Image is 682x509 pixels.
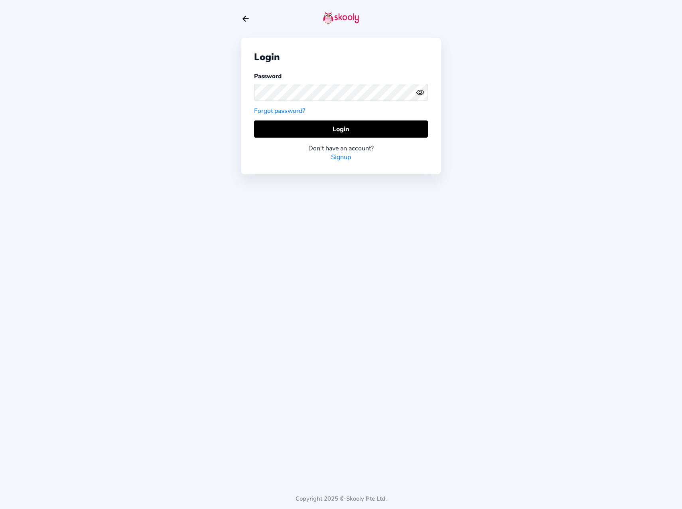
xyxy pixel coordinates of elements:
ion-icon: eye outline [416,88,424,97]
div: Login [254,51,428,63]
a: Forgot password? [254,107,305,115]
div: Don't have an account? [254,144,428,153]
a: Signup [331,153,351,162]
button: Login [254,120,428,138]
img: skooly-logo.png [323,12,359,24]
label: Password [254,72,282,80]
button: eye outlineeye off outline [416,88,428,97]
button: arrow back outline [241,14,250,23]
